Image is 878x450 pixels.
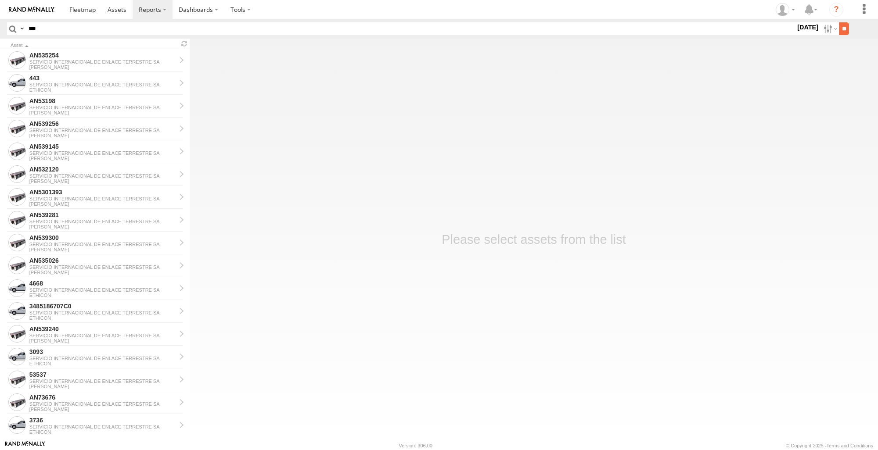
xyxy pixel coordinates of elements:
[29,302,176,310] div: 3485186707C0 - View Asset History
[29,429,176,435] div: ETHICON
[29,293,176,298] div: ETHICON
[29,325,176,333] div: AN539240 - View Asset History
[29,133,176,138] div: [PERSON_NAME]
[29,219,176,224] div: SERVICIO INTERNACIONAL DE ENLACE TERRESTRE SA
[820,22,839,35] label: Search Filter Options
[29,424,176,429] div: SERVICIO INTERNACIONAL DE ENLACE TERRESTRE SA
[29,247,176,252] div: [PERSON_NAME]
[29,143,176,150] div: AN539145 - View Asset History
[11,43,176,48] div: Click to Sort
[773,3,798,16] div: eramir69 .
[29,407,176,412] div: [PERSON_NAME]
[29,110,176,115] div: [PERSON_NAME]
[29,338,176,343] div: [PERSON_NAME]
[29,51,176,59] div: AN535254 - View Asset History
[29,211,176,219] div: AN539281 - View Asset History
[827,443,873,448] a: Terms and Conditions
[29,371,176,379] div: 53537 - View Asset History
[29,384,176,389] div: [PERSON_NAME]
[29,105,176,110] div: SERVICIO INTERNACIONAL DE ENLACE TERRESTRE SA
[29,201,176,207] div: [PERSON_NAME]
[29,97,176,105] div: AN53198 - View Asset History
[18,22,25,35] label: Search Query
[29,270,176,275] div: [PERSON_NAME]
[29,310,176,315] div: SERVICIO INTERNACIONAL DE ENLACE TERRESTRE SA
[29,179,176,184] div: [PERSON_NAME]
[29,173,176,179] div: SERVICIO INTERNACIONAL DE ENLACE TERRESTRE SA
[29,348,176,356] div: 3093 - View Asset History
[29,128,176,133] div: SERVICIO INTERNACIONAL DE ENLACE TERRESTRE SA
[9,7,54,13] img: rand-logo.svg
[29,120,176,128] div: AN539256 - View Asset History
[29,401,176,407] div: SERVICIO INTERNACIONAL DE ENLACE TERRESTRE SA
[29,264,176,270] div: SERVICIO INTERNACIONAL DE ENLACE TERRESTRE SA
[29,333,176,338] div: SERVICIO INTERNACIONAL DE ENLACE TERRESTRE SA
[29,279,176,287] div: 4668 - View Asset History
[29,74,176,82] div: 443 - View Asset History
[29,234,176,242] div: AN539300 - View Asset History
[29,196,176,201] div: SERVICIO INTERNACIONAL DE ENLACE TERRESTRE SA
[29,361,176,366] div: ETHICON
[29,416,176,424] div: 3736 - View Asset History
[29,156,176,161] div: [PERSON_NAME]
[795,22,820,32] label: [DATE]
[29,150,176,156] div: SERVICIO INTERNACIONAL DE ENLACE TERRESTRE SA
[29,224,176,229] div: [PERSON_NAME]
[29,82,176,87] div: SERVICIO INTERNACIONAL DE ENLACE TERRESTRE SA
[29,87,176,93] div: ETHICON
[829,3,843,17] i: ?
[29,356,176,361] div: SERVICIO INTERNACIONAL DE ENLACE TERRESTRE SA
[179,39,190,48] span: Refresh
[29,393,176,401] div: AN73676 - View Asset History
[29,287,176,293] div: SERVICIO INTERNACIONAL DE ENLACE TERRESTRE SA
[786,443,873,448] div: © Copyright 2025 -
[399,443,432,448] div: Version: 306.00
[29,242,176,247] div: SERVICIO INTERNACIONAL DE ENLACE TERRESTRE SA
[29,257,176,264] div: AN535026 - View Asset History
[29,64,176,70] div: [PERSON_NAME]
[29,379,176,384] div: SERVICIO INTERNACIONAL DE ENLACE TERRESTRE SA
[29,165,176,173] div: AN532120 - View Asset History
[5,441,45,450] a: Visit our Website
[29,315,176,321] div: ETHICON
[29,188,176,196] div: AN5301393 - View Asset History
[29,59,176,64] div: SERVICIO INTERNACIONAL DE ENLACE TERRESTRE SA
